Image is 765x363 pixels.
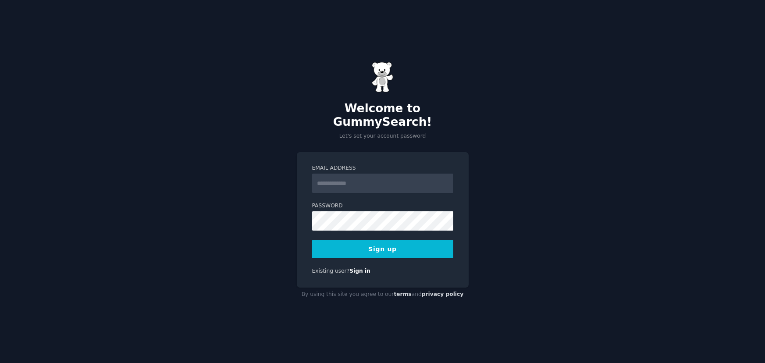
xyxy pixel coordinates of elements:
[297,132,469,140] p: Let's set your account password
[297,102,469,129] h2: Welcome to GummySearch!
[349,268,370,274] a: Sign in
[312,164,453,172] label: Email Address
[312,240,453,258] button: Sign up
[312,202,453,210] label: Password
[372,62,394,93] img: Gummy Bear
[422,291,464,297] a: privacy policy
[312,268,350,274] span: Existing user?
[297,288,469,302] div: By using this site you agree to our and
[394,291,411,297] a: terms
